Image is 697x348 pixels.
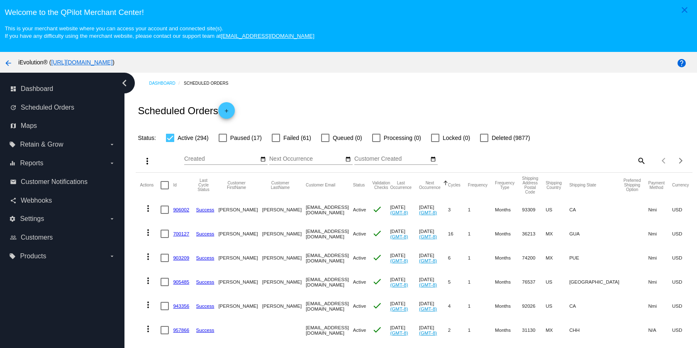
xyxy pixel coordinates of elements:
[419,330,437,336] a: (GMT-8)
[680,5,690,15] mat-icon: close
[495,318,522,342] mat-cell: Months
[218,270,262,294] mat-cell: [PERSON_NAME]
[178,133,209,143] span: Active (294)
[419,198,448,222] mat-cell: [DATE]
[468,222,495,246] mat-cell: 1
[419,181,441,190] button: Change sorting for NextOccurrenceUtc
[353,207,366,212] span: Active
[143,228,153,238] mat-icon: more_vert
[109,160,115,167] i: arrow_drop_down
[21,234,53,241] span: Customers
[5,8,692,17] h3: Welcome to the QPilot Merchant Center!
[448,246,468,270] mat-cell: 6
[569,294,624,318] mat-cell: CA
[390,258,408,263] a: (GMT-8)
[522,270,546,294] mat-cell: 76537
[636,154,646,167] mat-icon: search
[109,141,115,148] i: arrow_drop_down
[492,133,530,143] span: Deleted (9877)
[306,198,353,222] mat-cell: [EMAIL_ADDRESS][DOMAIN_NAME]
[546,270,569,294] mat-cell: US
[672,198,697,222] mat-cell: USD
[10,104,17,111] i: update
[672,270,697,294] mat-cell: USD
[10,101,115,114] a: update Scheduled Orders
[569,246,624,270] mat-cell: PUE
[546,198,569,222] mat-cell: US
[448,198,468,222] mat-cell: 3
[569,183,596,188] button: Change sorting for ShippingState
[419,210,437,215] a: (GMT-8)
[20,141,63,148] span: Retain & Grow
[448,270,468,294] mat-cell: 5
[372,325,382,335] mat-icon: check
[196,255,214,260] a: Success
[448,294,468,318] mat-cell: 4
[495,181,514,190] button: Change sorting for FrequencyType
[10,234,17,241] i: people_outline
[384,133,421,143] span: Processing (0)
[218,222,262,246] mat-cell: [PERSON_NAME]
[522,294,546,318] mat-cell: 92026
[495,294,522,318] mat-cell: Months
[354,156,429,162] input: Customer Created
[9,253,16,260] i: local_offer
[353,279,366,284] span: Active
[345,156,351,163] mat-icon: date_range
[218,181,254,190] button: Change sorting for CustomerFirstName
[443,133,470,143] span: Locked (0)
[672,183,689,188] button: Change sorting for CurrencyIso
[10,231,115,244] a: people_outline Customers
[390,198,419,222] mat-cell: [DATE]
[21,197,52,204] span: Webhooks
[448,222,468,246] mat-cell: 16
[218,198,262,222] mat-cell: [PERSON_NAME]
[143,324,153,334] mat-icon: more_vert
[21,104,74,111] span: Scheduled Orders
[372,277,382,287] mat-icon: check
[10,123,17,129] i: map
[522,246,546,270] mat-cell: 74200
[522,198,546,222] mat-cell: 93309
[372,204,382,214] mat-icon: check
[173,303,189,309] a: 943356
[262,294,306,318] mat-cell: [PERSON_NAME]
[569,198,624,222] mat-cell: CA
[372,173,390,198] mat-header-cell: Validation Checks
[672,294,697,318] mat-cell: USD
[468,318,495,342] mat-cell: 1
[648,198,672,222] mat-cell: Nmi
[20,252,46,260] span: Products
[419,282,437,287] a: (GMT-8)
[372,228,382,238] mat-icon: check
[149,77,184,90] a: Dashboard
[9,141,16,148] i: local_offer
[495,270,522,294] mat-cell: Months
[419,306,437,311] a: (GMT-8)
[390,318,419,342] mat-cell: [DATE]
[143,252,153,262] mat-icon: more_vert
[419,234,437,239] a: (GMT-8)
[3,58,13,68] mat-icon: arrow_back
[21,85,53,93] span: Dashboard
[419,294,448,318] mat-cell: [DATE]
[468,246,495,270] mat-cell: 1
[468,198,495,222] mat-cell: 1
[306,246,353,270] mat-cell: [EMAIL_ADDRESS][DOMAIN_NAME]
[10,86,17,92] i: dashboard
[10,175,115,189] a: email Customer Notifications
[546,181,562,190] button: Change sorting for ShippingCountry
[468,294,495,318] mat-cell: 1
[196,303,214,309] a: Success
[230,133,262,143] span: Paused (17)
[9,216,16,222] i: settings
[269,156,344,162] input: Next Occurrence
[672,246,697,270] mat-cell: USD
[196,279,214,284] a: Success
[390,222,419,246] mat-cell: [DATE]
[569,222,624,246] mat-cell: GUA
[468,270,495,294] mat-cell: 1
[10,119,115,132] a: map Maps
[109,216,115,222] i: arrow_drop_down
[18,59,115,66] span: iEvolution® ( )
